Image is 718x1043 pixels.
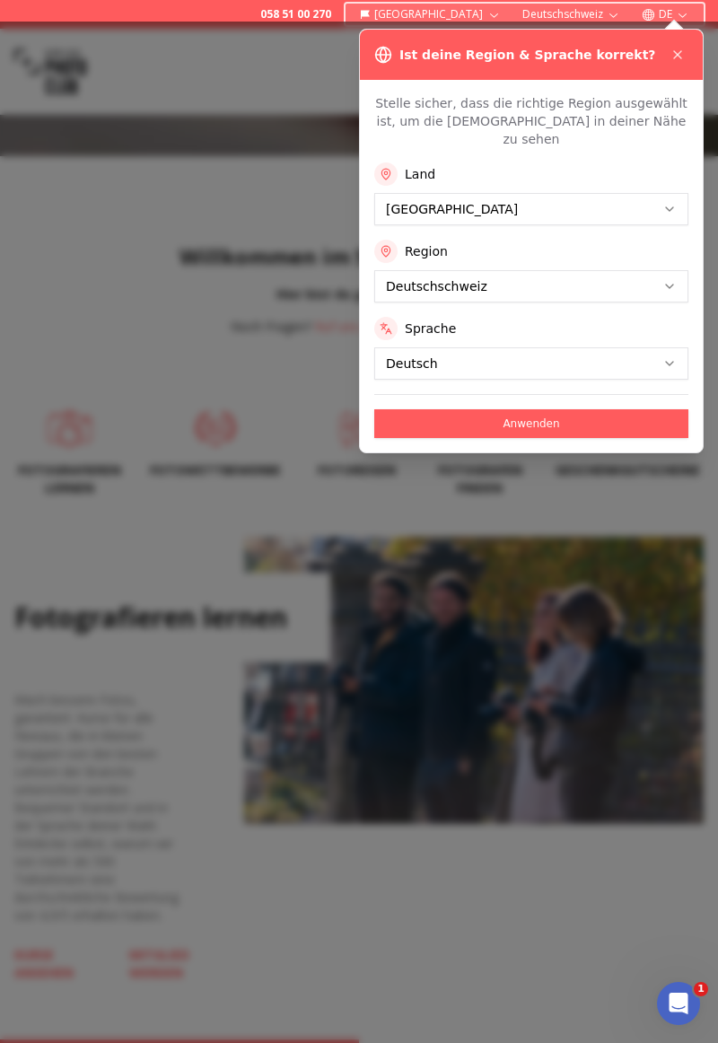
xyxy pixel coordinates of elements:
label: Region [405,242,448,260]
button: Anwenden [374,409,688,438]
label: Sprache [405,320,456,337]
span: 1 [694,982,708,996]
button: Deutschschweiz [515,4,627,25]
a: 058 51 00 270 [260,7,331,22]
h3: Ist deine Region & Sprache korrekt? [399,46,655,64]
button: [GEOGRAPHIC_DATA] [353,4,508,25]
label: Land [405,165,435,183]
button: DE [635,4,696,25]
iframe: Intercom live chat [657,982,700,1025]
p: Stelle sicher, dass die richtige Region ausgewählt ist, um die [DEMOGRAPHIC_DATA] in deiner Nähe ... [374,94,688,148]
